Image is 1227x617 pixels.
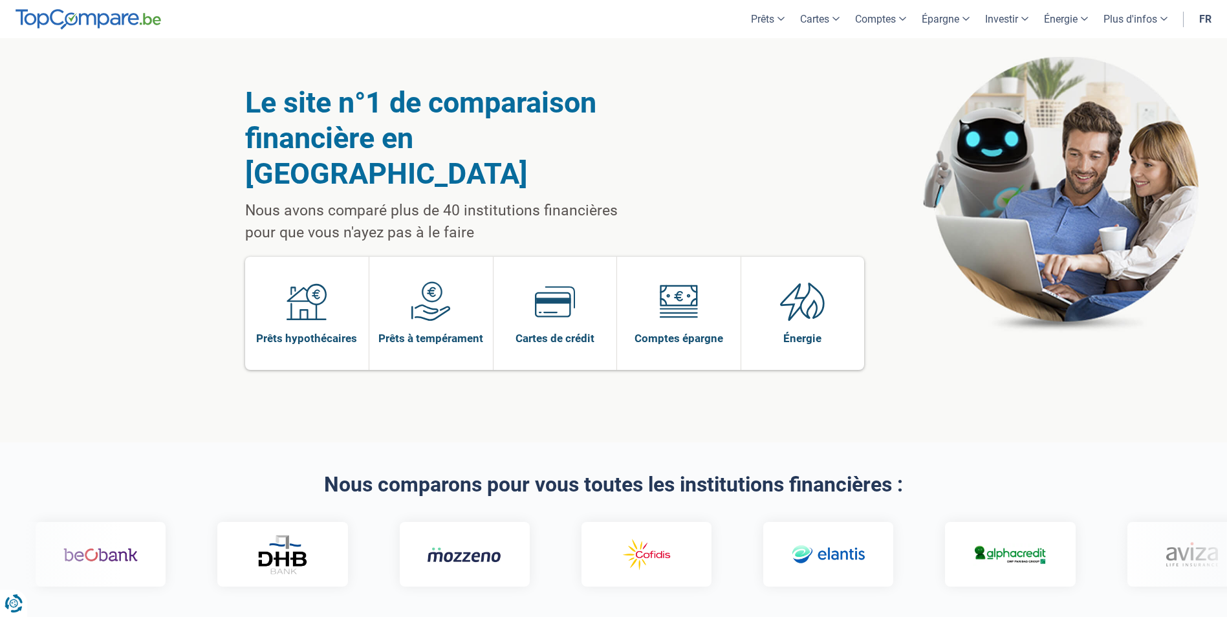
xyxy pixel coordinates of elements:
span: Comptes épargne [635,331,723,345]
span: Énergie [783,331,821,345]
a: Prêts hypothécaires Prêts hypothécaires [245,257,369,370]
img: Prêts hypothécaires [287,281,327,321]
img: Énergie [780,281,825,321]
img: Cartes de crédit [535,281,575,321]
h1: Le site n°1 de comparaison financière en [GEOGRAPHIC_DATA] [245,85,651,191]
img: Prêts à tempérament [411,281,451,321]
a: Énergie Énergie [741,257,865,370]
img: Comptes épargne [658,281,699,321]
img: Mozzeno [427,547,501,563]
span: Prêts hypothécaires [256,331,357,345]
a: Comptes épargne Comptes épargne [617,257,741,370]
span: Prêts à tempérament [378,331,483,345]
img: Elantis [790,536,865,574]
img: Alphacredit [973,543,1047,566]
img: Cofidis [609,536,683,574]
img: TopCompare [16,9,161,30]
img: Beobank [63,536,137,574]
h2: Nous comparons pour vous toutes les institutions financières : [245,473,983,496]
a: Cartes de crédit Cartes de crédit [494,257,617,370]
p: Nous avons comparé plus de 40 institutions financières pour que vous n'ayez pas à le faire [245,200,651,244]
a: Prêts à tempérament Prêts à tempérament [369,257,493,370]
span: Cartes de crédit [516,331,594,345]
img: DHB Bank [256,535,308,574]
